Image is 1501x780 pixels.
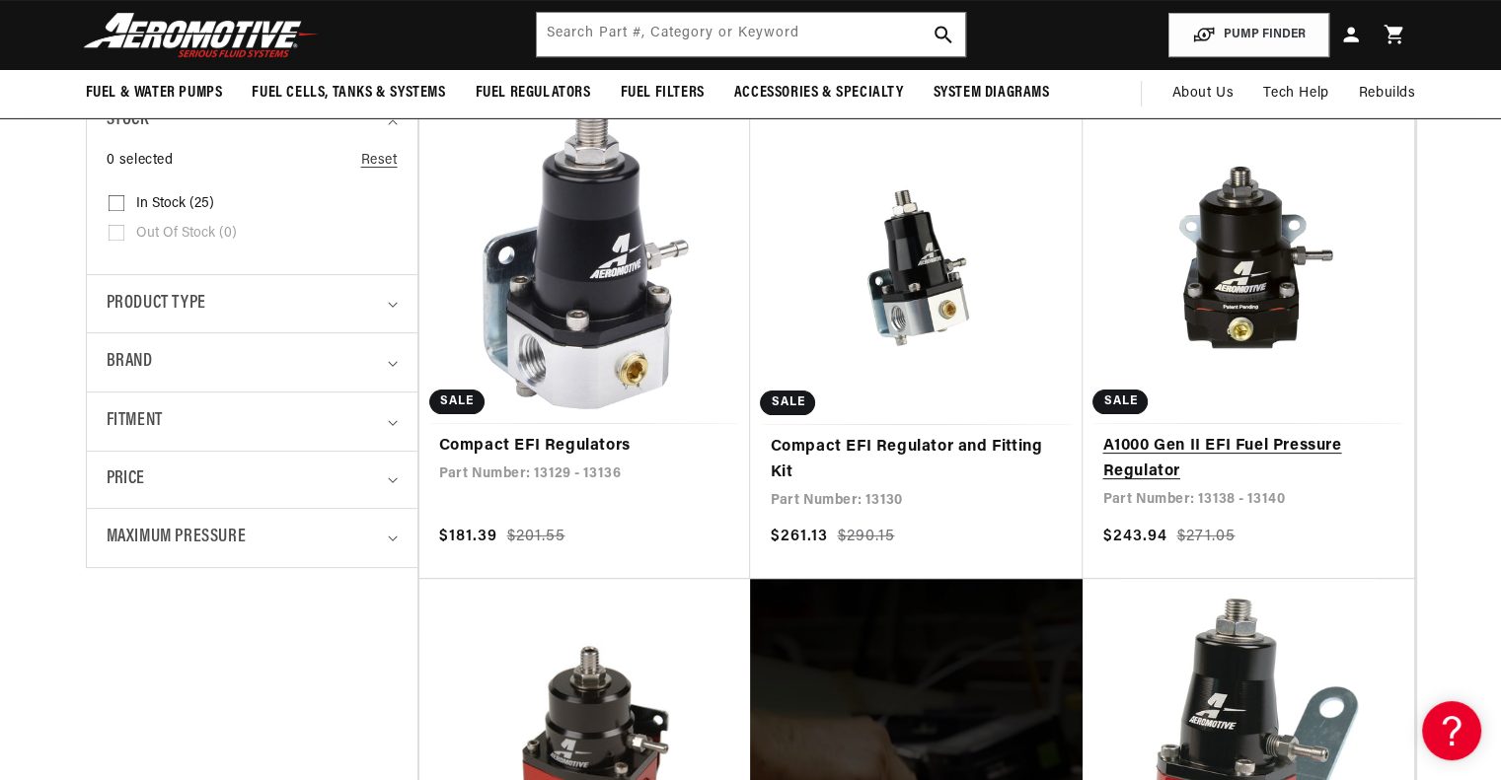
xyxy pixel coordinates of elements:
summary: Stock (0 selected) [107,92,398,150]
summary: Product type (0 selected) [107,275,398,333]
span: Fuel & Water Pumps [86,83,223,104]
summary: Fuel Filters [606,70,719,116]
span: Tech Help [1263,83,1328,105]
button: PUMP FINDER [1168,13,1329,57]
span: Accessories & Specialty [734,83,904,104]
span: 0 selected [107,150,174,172]
summary: Price [107,452,398,508]
span: Fitment [107,407,163,436]
span: Brand [107,348,153,377]
span: In stock (25) [136,195,214,213]
span: Stock [107,106,149,135]
summary: Tech Help [1248,70,1343,117]
span: About Us [1171,86,1234,101]
summary: Fitment (0 selected) [107,392,398,451]
span: Price [107,466,145,493]
span: Rebuilds [1359,83,1416,105]
summary: Maximum Pressure (0 selected) [107,509,398,567]
summary: Fuel Regulators [461,70,606,116]
span: Fuel Cells, Tanks & Systems [252,83,445,104]
img: Aeromotive [78,12,325,58]
a: Compact EFI Regulator and Fitting Kit [770,435,1063,485]
span: Out of stock (0) [136,225,237,243]
summary: Accessories & Specialty [719,70,919,116]
summary: Fuel Cells, Tanks & Systems [237,70,460,116]
a: About Us [1157,70,1248,117]
button: search button [922,13,965,56]
span: Fuel Regulators [476,83,591,104]
summary: Brand (0 selected) [107,333,398,391]
a: Compact EFI Regulators [439,434,731,460]
summary: Rebuilds [1344,70,1431,117]
input: Search by Part Number, Category or Keyword [537,13,965,56]
span: Product type [107,290,206,319]
a: Reset [361,150,398,172]
span: System Diagrams [934,83,1050,104]
span: Maximum Pressure [107,524,247,552]
a: A1000 Gen II EFI Fuel Pressure Regulator [1102,434,1394,484]
span: Fuel Filters [621,83,705,104]
summary: Fuel & Water Pumps [71,70,238,116]
summary: System Diagrams [919,70,1065,116]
